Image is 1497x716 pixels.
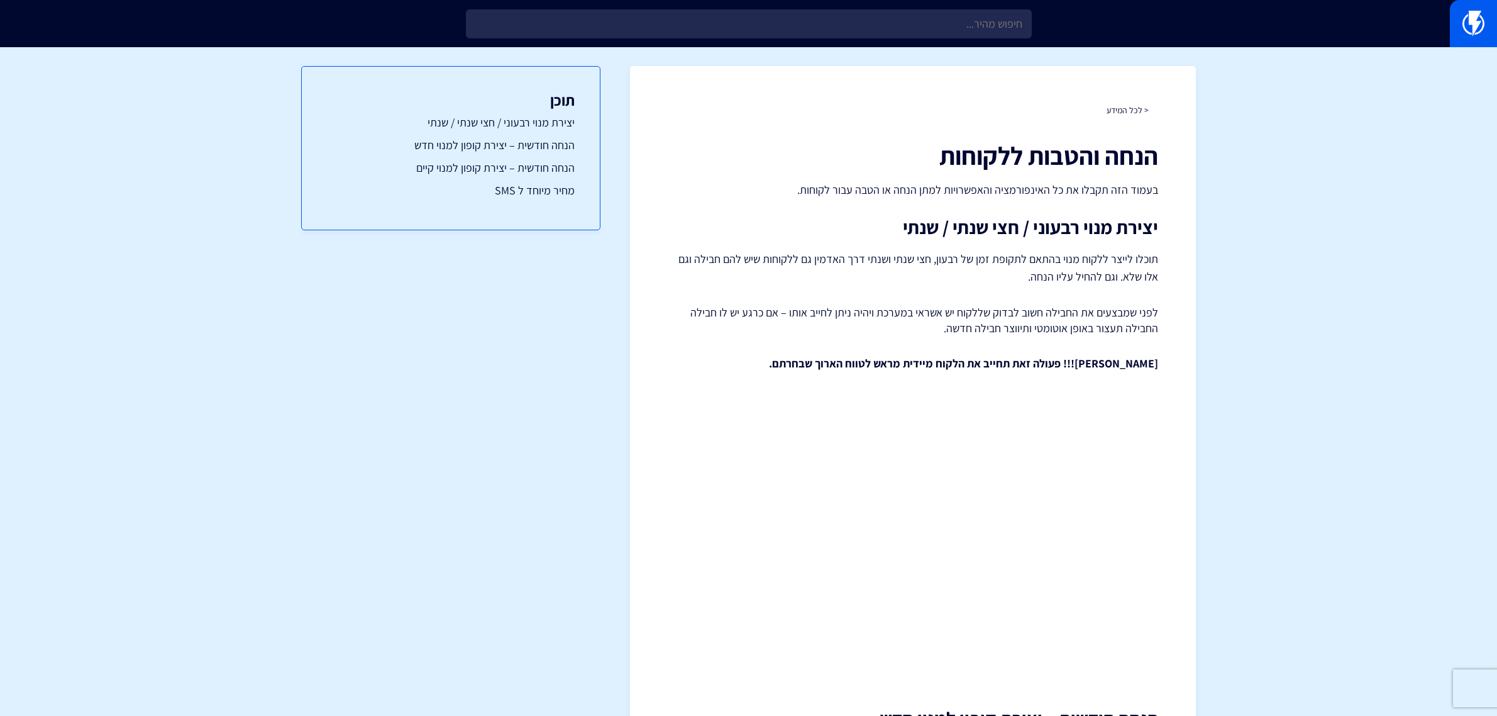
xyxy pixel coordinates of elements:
p: תוכלו לייצר ללקוח מנוי בהתאם לתקופת זמן של רבעון, חצי שנתי ושנתי דרך האדמין גם ללקוחות שיש להם חב... [668,250,1158,286]
h1: הנחה והטבות ללקוחות [668,142,1158,169]
a: הנחה חודשית – יצירת קופון למנוי קיים [327,160,575,176]
p: בעמוד הזה תקבלו את כל האינפורמציה והאפשרויות למתן הנחה או הטבה עבור לקוחות. [668,182,1158,198]
a: הנחה חודשית – יצירת קופון למנוי חדש [327,137,575,154]
h2: יצירת מנוי רבעוני / חצי שנתי / שנתי [668,217,1158,238]
h3: תוכן [327,92,575,108]
input: חיפוש מהיר... [466,9,1032,38]
a: יצירת מנוי רבעוני / חצי שנתי / שנתי [327,115,575,131]
a: מחיר מיוחד ל SMS [327,182,575,199]
p: לפני שמבצעים את החבילה חשוב לבדוק שללקוח יש אשראי במערכת ויהיה ניתן לחייב אותו – אם כרגע יש לו חב... [668,305,1158,337]
strong: [PERSON_NAME]!!! פעולה זאת תחייב את הלקוח מיידית מראש לטווח הארוך שבחרתם. [769,356,1158,371]
a: < לכל המידע [1107,104,1149,116]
